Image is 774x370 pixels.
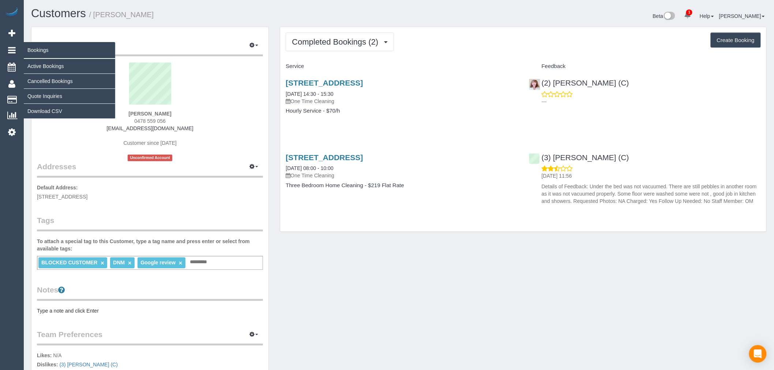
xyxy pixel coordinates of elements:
span: BLOCKED CUSTOMER [41,260,97,265]
p: One Time Cleaning [286,172,518,179]
a: Active Bookings [24,59,115,73]
a: [PERSON_NAME] [719,13,765,19]
a: × [179,260,182,266]
label: Default Address: [37,184,78,191]
a: × [101,260,104,266]
button: Create Booking [711,33,761,48]
a: [STREET_ADDRESS] [286,79,363,87]
img: Automaid Logo [4,7,19,18]
a: (3) [PERSON_NAME] (C) [59,362,117,367]
span: [STREET_ADDRESS] [37,194,87,200]
button: Completed Bookings (2) [286,33,394,51]
a: Cancelled Bookings [24,74,115,88]
a: Help [700,13,714,19]
a: Download CSV [24,104,115,118]
span: Completed Bookings (2) [292,37,382,46]
a: [DATE] 08:00 - 10:00 [286,165,333,171]
small: / [PERSON_NAME] [89,11,154,19]
img: New interface [663,12,675,21]
p: Details of Feedback: Under the bed was not vacuumed. There are still pebbles in another room as i... [542,183,761,205]
h4: Service [286,63,518,69]
legend: Team Preferences [37,329,263,346]
span: Bookings [24,42,115,58]
a: [STREET_ADDRESS] [286,153,363,162]
a: × [128,260,131,266]
legend: Customer Info [37,40,263,56]
span: 0478 559 056 [134,118,166,124]
div: Open Intercom Messenger [749,345,767,363]
h4: Three Bedroom Home Cleaning - $219 Flat Rate [286,182,518,189]
a: [DATE] 14:30 - 15:30 [286,91,333,97]
span: N/A [53,352,61,358]
a: Beta [653,13,676,19]
legend: Notes [37,284,263,301]
pre: Type a note and click Enter [37,307,263,314]
strong: [PERSON_NAME] [128,111,171,117]
img: (2) Kerry Welfare (C) [529,79,540,90]
span: Customer since [DATE] [124,140,177,146]
span: 1 [686,10,692,15]
label: To attach a special tag to this Customer, type a tag name and press enter or select from availabl... [37,238,263,252]
h4: Hourly Service - $70/h [286,108,518,114]
a: (3) [PERSON_NAME] (C) [529,153,629,162]
span: Unconfirmed Account [128,155,172,161]
label: Dislikes: [37,361,58,368]
span: DNM [113,260,125,265]
a: Customers [31,7,86,20]
a: Quote Inquiries [24,89,115,103]
p: --- [542,98,761,105]
a: (2) [PERSON_NAME] (C) [529,79,629,87]
legend: Tags [37,215,263,231]
p: [DATE] 11:56 [542,172,761,180]
label: Likes: [37,352,52,359]
span: Google review [140,260,176,265]
ul: Bookings [24,58,115,119]
a: [EMAIL_ADDRESS][DOMAIN_NAME] [107,125,193,131]
p: One Time Cleaning [286,98,518,105]
h4: Feedback [529,63,761,69]
a: 1 [680,7,695,23]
